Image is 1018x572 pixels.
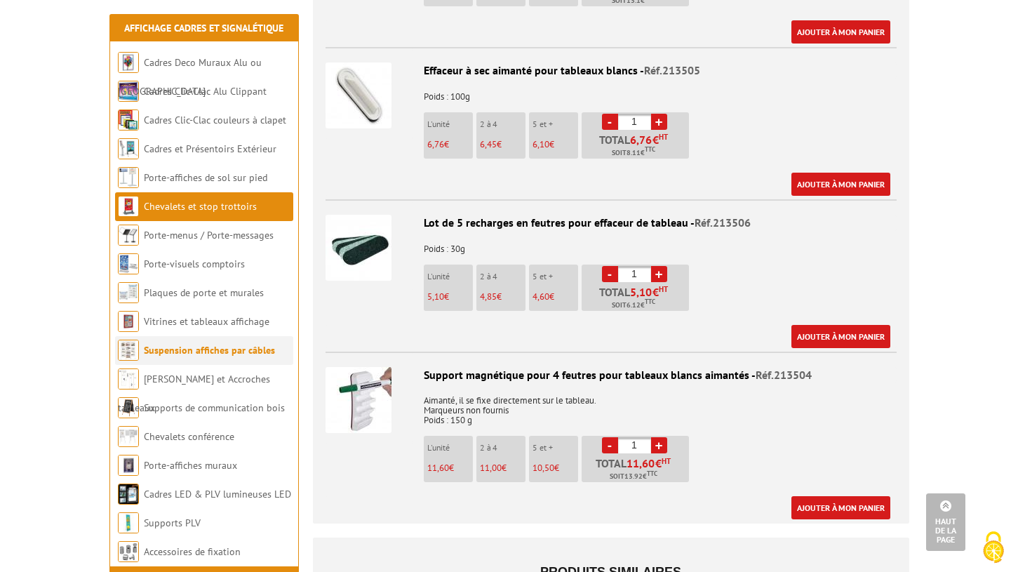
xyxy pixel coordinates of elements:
[427,140,473,149] p: €
[976,530,1011,565] img: Cookies (fenêtre modale)
[926,493,965,551] a: Haut de la page
[969,524,1018,572] button: Cookies (fenêtre modale)
[647,470,657,477] sup: TTC
[480,119,525,129] p: 2 à 4
[791,496,890,519] a: Ajouter à mon panier
[695,215,751,230] span: Réf.213506
[627,300,641,311] span: 6.12
[630,286,652,298] span: 5,10
[427,292,473,302] p: €
[756,368,812,382] span: Réf.213504
[480,463,525,473] p: €
[144,200,257,213] a: Chevalets et stop trottoirs
[144,401,285,414] a: Supports de communication bois
[791,325,890,348] a: Ajouter à mon panier
[612,300,655,311] span: Soit €
[118,455,139,476] img: Porte-affiches muraux
[427,443,473,453] p: L'unité
[533,138,549,150] span: 6,10
[480,140,525,149] p: €
[533,462,554,474] span: 10,50
[659,284,668,294] sup: HT
[118,253,139,274] img: Porte-visuels comptoirs
[791,20,890,44] a: Ajouter à mon panier
[627,458,671,469] span: €
[118,56,262,98] a: Cadres Deco Muraux Alu ou [GEOGRAPHIC_DATA]
[118,196,139,217] img: Chevalets et stop trottoirs
[118,109,139,131] img: Cadres Clic-Clac couleurs à clapet
[118,52,139,73] img: Cadres Deco Muraux Alu ou Bois
[480,292,525,302] p: €
[144,517,201,529] a: Supports PLV
[651,114,667,130] a: +
[144,258,245,270] a: Porte-visuels comptoirs
[533,291,549,302] span: 4,60
[326,367,391,433] img: Support magnétique pour 4 feutres pour tableaux blancs aimantés
[659,132,668,142] sup: HT
[602,114,618,130] a: -
[645,298,655,305] sup: TTC
[144,545,241,558] a: Accessoires de fixation
[585,134,689,159] p: Total
[533,292,578,302] p: €
[533,463,578,473] p: €
[480,272,525,281] p: 2 à 4
[585,458,689,482] p: Total
[791,173,890,196] a: Ajouter à mon panier
[480,291,497,302] span: 4,85
[610,471,657,482] span: Soit €
[144,286,264,299] a: Plaques de porte et murales
[585,286,689,311] p: Total
[427,272,473,281] p: L'unité
[427,463,473,473] p: €
[326,62,897,79] div: Effaceur à sec aimanté pour tableaux blancs -
[144,459,237,472] a: Porte-affiches muraux
[326,62,391,128] img: Effaceur à sec aimanté pour tableaux blancs
[144,114,286,126] a: Cadres Clic-Clac couleurs à clapet
[651,266,667,282] a: +
[326,215,897,231] div: Lot de 5 recharges en feutres pour effaceur de tableau -
[144,430,234,443] a: Chevalets conférence
[118,138,139,159] img: Cadres et Présentoirs Extérieur
[118,541,139,562] img: Accessoires de fixation
[480,138,497,150] span: 6,45
[144,85,267,98] a: Cadres Clic-Clac Alu Clippant
[118,340,139,361] img: Suspension affiches par câbles
[612,147,655,159] span: Soit €
[624,471,643,482] span: 13.92
[427,119,473,129] p: L'unité
[602,437,618,453] a: -
[326,234,897,254] p: Poids : 30g
[533,443,578,453] p: 5 et +
[627,147,641,159] span: 8.11
[144,315,269,328] a: Vitrines et tableaux affichage
[326,215,391,281] img: Lot de 5 recharges en feutres pour effaceur de tableau
[118,282,139,303] img: Plaques de porte et murales
[533,272,578,281] p: 5 et +
[118,167,139,188] img: Porte-affiches de sol sur pied
[427,291,444,302] span: 5,10
[118,512,139,533] img: Supports PLV
[144,171,267,184] a: Porte-affiches de sol sur pied
[630,134,652,145] span: 6,76
[144,344,275,357] a: Suspension affiches par câbles
[627,458,655,469] span: 11,60
[533,119,578,129] p: 5 et +
[118,311,139,332] img: Vitrines et tableaux affichage
[118,225,139,246] img: Porte-menus / Porte-messages
[533,140,578,149] p: €
[124,22,283,34] a: Affichage Cadres et Signalétique
[630,286,668,298] span: €
[326,386,897,425] p: Aimanté, il se fixe directement sur le tableau. Marqueurs non fournis Poids : 150 g
[144,142,276,155] a: Cadres et Présentoirs Extérieur
[480,462,502,474] span: 11,00
[144,229,274,241] a: Porte-menus / Porte-messages
[326,367,897,383] div: Support magnétique pour 4 feutres pour tableaux blancs aimantés -
[644,63,700,77] span: Réf.213505
[118,484,139,505] img: Cadres LED & PLV lumineuses LED
[326,82,897,102] p: Poids : 100g
[144,488,291,500] a: Cadres LED & PLV lumineuses LED
[118,426,139,447] img: Chevalets conférence
[662,456,671,466] sup: HT
[118,373,270,414] a: [PERSON_NAME] et Accroches tableaux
